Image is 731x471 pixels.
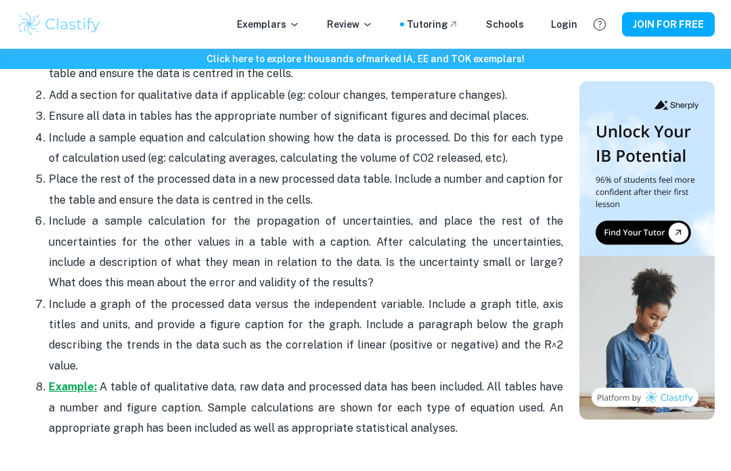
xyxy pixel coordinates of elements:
p: Include a sample calculation for the propagation of uncertainties, and place the rest of the unce... [49,211,563,294]
p: Review [327,17,373,32]
h6: Click here to explore thousands of marked IA, EE and TOK exemplars ! [3,51,728,66]
p: Include a sample equation and calculation showing how the data is processed. Do this for each typ... [49,128,563,169]
a: Tutoring [407,17,459,32]
img: Thumbnail [579,81,715,420]
p: Exemplars [237,17,300,32]
p: Ensure all data in tables has the appropriate number of significant figures and decimal places. [49,106,563,127]
p: Include a graph of the processed data versus the independent variable. Include a graph title, axi... [49,294,563,377]
p: A table of qualitative data, raw data and processed data has been included. All tables have a num... [49,377,563,439]
a: Schools [486,17,524,32]
a: Example: [49,380,97,393]
p: Place the rest of the processed data in a new processed data table. Include a number and caption ... [49,169,563,210]
p: Add a section for qualitative data if applicable (eg: colour changes, temperature changes). [49,85,563,106]
button: JOIN FOR FREE [622,12,715,37]
a: Login [551,17,577,32]
img: Clastify logo [16,11,102,38]
button: Help and Feedback [588,13,611,36]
